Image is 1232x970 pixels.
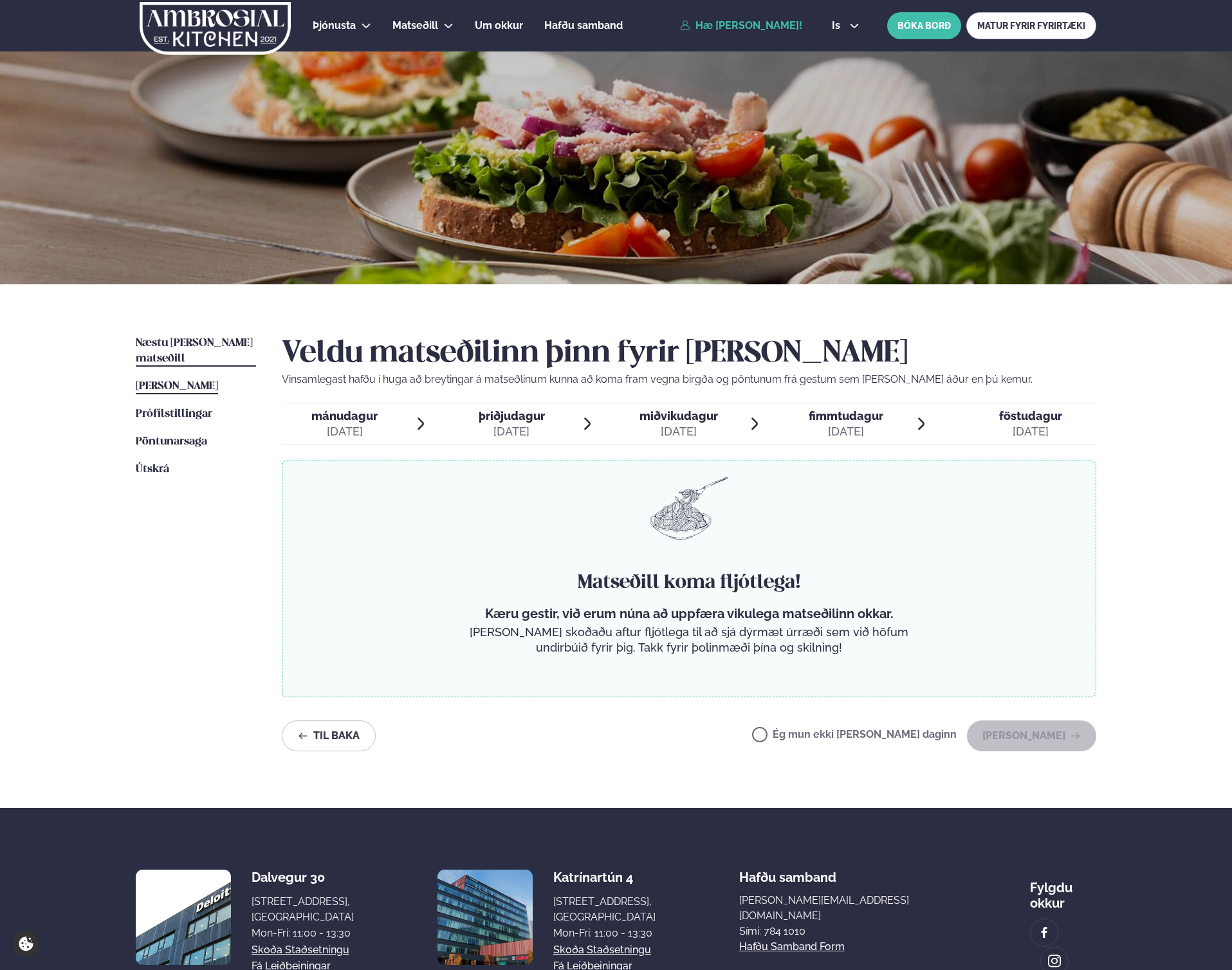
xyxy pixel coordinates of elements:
[282,372,1096,387] p: Vinsamlegast hafðu í huga að breytingar á matseðlinum kunna að koma fram vegna birgða og pöntunum...
[739,893,946,924] a: [PERSON_NAME][EMAIL_ADDRESS][DOMAIN_NAME]
[639,424,718,439] div: [DATE]
[136,338,253,364] span: Næstu [PERSON_NAME] matseðill
[311,424,378,439] div: [DATE]
[464,625,914,655] p: [PERSON_NAME] skoðaðu aftur fljótlega til að sjá dýrmæt úrræði sem við höfum undirbúið fyrir þig....
[809,424,883,439] div: [DATE]
[639,409,718,423] span: miðvikudagur
[138,2,292,55] img: logo
[544,19,623,32] span: Hafðu samband
[1037,926,1051,940] img: image alt
[252,926,354,941] div: Mon-Fri: 11:00 - 13:30
[392,18,438,33] a: Matseðill
[544,18,623,33] a: Hafðu samband
[999,424,1062,439] div: [DATE]
[1030,870,1096,911] div: Fylgdu okkur
[252,894,354,925] div: [STREET_ADDRESS], [GEOGRAPHIC_DATA]
[650,477,728,540] img: pasta
[475,19,523,32] span: Um okkur
[553,926,656,941] div: Mon-Fri: 11:00 - 13:30
[832,21,844,31] span: is
[966,12,1096,39] a: MATUR FYRIR FYRIRTÆKI
[464,606,914,621] p: Kæru gestir, við erum núna að uppfæra vikulega matseðilinn okkar.
[464,570,914,596] h4: Matseðill koma fljótlega!
[680,20,802,32] a: Hæ [PERSON_NAME]!
[136,464,169,475] span: Útskrá
[282,336,1096,372] h2: Veldu matseðilinn þinn fyrir [PERSON_NAME]
[313,19,356,32] span: Þjónusta
[136,436,207,447] span: Pöntunarsaga
[136,434,207,450] a: Pöntunarsaga
[809,409,883,423] span: fimmtudagur
[136,870,231,965] img: image alt
[136,336,256,367] a: Næstu [PERSON_NAME] matseðill
[553,894,656,925] div: [STREET_ADDRESS], [GEOGRAPHIC_DATA]
[252,870,354,885] div: Dalvegur 30
[999,409,1062,423] span: föstudagur
[136,381,218,392] span: [PERSON_NAME]
[479,409,545,423] span: þriðjudagur
[136,462,169,477] a: Útskrá
[479,424,545,439] div: [DATE]
[437,870,533,965] img: image alt
[475,18,523,33] a: Um okkur
[252,942,349,958] a: Skoða staðsetningu
[392,19,438,32] span: Matseðill
[1031,919,1058,946] a: image alt
[136,379,218,394] a: [PERSON_NAME]
[739,859,836,885] span: Hafðu samband
[313,18,356,33] a: Þjónusta
[553,942,651,958] a: Skoða staðsetningu
[553,870,656,885] div: Katrínartún 4
[822,21,870,31] button: is
[887,12,961,39] button: BÓKA BORÐ
[13,931,39,957] a: Cookie settings
[1047,954,1062,969] img: image alt
[136,407,212,422] a: Prófílstillingar
[136,408,212,419] span: Prófílstillingar
[282,720,376,751] button: Til baka
[311,409,378,423] span: mánudagur
[739,924,946,939] p: Sími: 784 1010
[967,720,1096,751] button: [PERSON_NAME]
[739,939,845,955] a: Hafðu samband form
